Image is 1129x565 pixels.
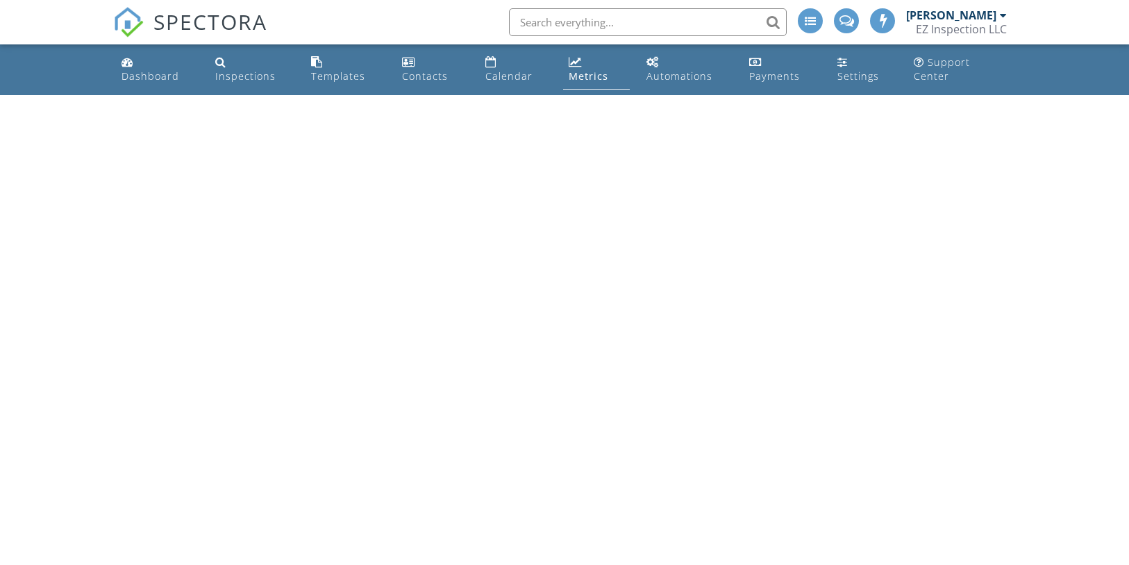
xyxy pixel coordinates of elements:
[569,69,608,83] div: Metrics
[832,50,898,90] a: Settings
[646,69,712,83] div: Automations
[306,50,385,90] a: Templates
[837,69,879,83] div: Settings
[641,50,733,90] a: Automations (Advanced)
[744,50,821,90] a: Payments
[210,50,294,90] a: Inspections
[509,8,787,36] input: Search everything...
[914,56,970,83] div: Support Center
[396,50,469,90] a: Contacts
[916,22,1007,36] div: EZ Inspection LLC
[215,69,276,83] div: Inspections
[113,19,267,48] a: SPECTORA
[485,69,533,83] div: Calendar
[311,69,365,83] div: Templates
[113,7,144,37] img: The Best Home Inspection Software - Spectora
[908,50,1013,90] a: Support Center
[153,7,267,36] span: SPECTORA
[563,50,630,90] a: Metrics
[906,8,996,22] div: [PERSON_NAME]
[402,69,448,83] div: Contacts
[116,50,199,90] a: Dashboard
[749,69,800,83] div: Payments
[480,50,552,90] a: Calendar
[122,69,179,83] div: Dashboard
